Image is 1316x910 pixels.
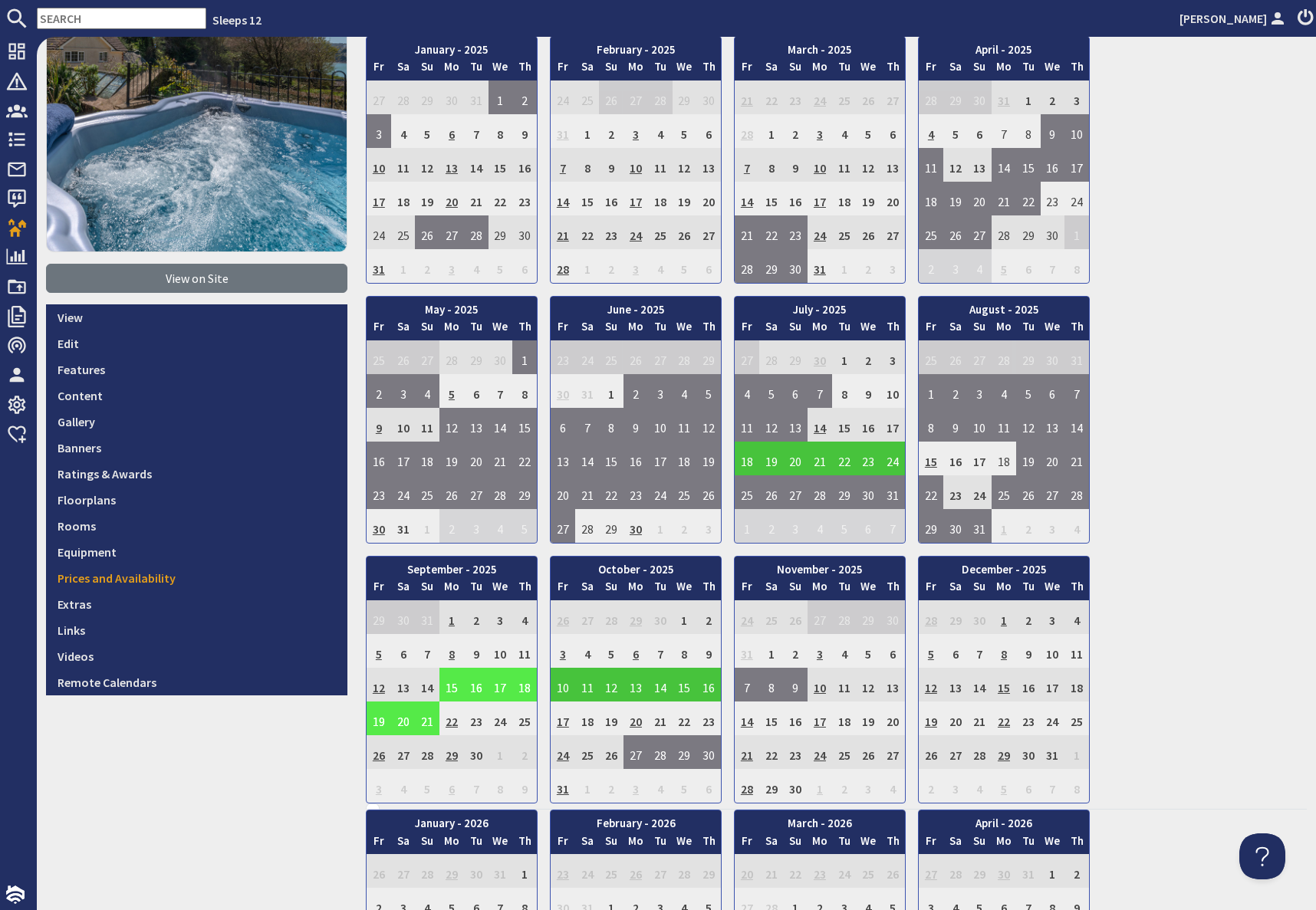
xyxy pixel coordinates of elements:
th: Th [1064,318,1089,340]
th: Su [783,318,808,340]
td: 17 [623,182,648,215]
td: 13 [696,148,721,182]
th: Sa [759,318,784,340]
th: Tu [648,58,673,80]
td: 10 [367,148,391,182]
td: 29 [1016,340,1041,374]
td: 11 [919,148,943,182]
td: 10 [623,148,648,182]
td: 3 [1064,80,1089,114]
th: Su [415,58,439,80]
td: 28 [464,215,489,249]
td: 2 [783,114,808,148]
td: 21 [735,80,759,114]
td: 3 [880,249,905,283]
th: Fr [367,58,391,80]
td: 2 [857,249,881,283]
td: 23 [783,80,808,114]
th: April - 2025 [919,37,1089,59]
td: 24 [551,80,575,114]
td: 24 [808,80,832,114]
td: 6 [512,249,537,283]
td: 28 [673,340,697,374]
a: Rooms [46,513,347,539]
td: 28 [735,249,759,283]
td: 7 [1041,249,1065,283]
td: 20 [967,182,992,215]
td: 26 [673,215,697,249]
th: Th [880,318,905,340]
td: 29 [673,80,697,114]
td: 28 [648,80,673,114]
td: 25 [919,215,943,249]
th: Su [415,318,439,340]
td: 25 [391,215,416,249]
td: 28 [992,340,1016,374]
td: 10 [1064,114,1089,148]
th: Mo [623,58,648,80]
td: 23 [551,340,575,374]
td: 4 [967,249,992,283]
td: 27 [880,80,905,114]
td: 5 [759,374,784,408]
td: 23 [783,215,808,249]
td: 13 [880,148,905,182]
th: We [489,318,513,340]
a: Edit [46,330,347,356]
td: 9 [512,114,537,148]
td: 18 [832,182,857,215]
th: Tu [1016,318,1041,340]
td: 12 [943,148,968,182]
td: 29 [415,80,439,114]
td: 26 [943,340,968,374]
td: 1 [832,249,857,283]
th: Tu [464,58,489,80]
th: August - 2025 [919,297,1089,319]
td: 5 [943,114,968,148]
th: Th [1064,58,1089,80]
td: 3 [367,114,391,148]
td: 25 [832,215,857,249]
td: 7 [464,114,489,148]
th: We [1041,58,1065,80]
td: 15 [489,148,513,182]
th: Th [696,318,721,340]
td: 14 [551,182,575,215]
a: Equipment [46,539,347,565]
th: Su [783,58,808,80]
td: 1 [759,114,784,148]
td: 27 [415,340,439,374]
th: Su [967,318,992,340]
td: 12 [415,148,439,182]
td: 4 [735,374,759,408]
th: Sa [943,318,968,340]
td: 5 [673,249,697,283]
td: 27 [967,340,992,374]
th: February - 2025 [551,37,721,59]
th: Tu [648,318,673,340]
td: 19 [415,182,439,215]
td: 11 [648,148,673,182]
td: 25 [599,340,623,374]
td: 14 [464,148,489,182]
td: 27 [967,215,992,249]
td: 30 [512,215,537,249]
td: 6 [696,249,721,283]
td: 29 [1016,215,1041,249]
th: Mo [808,318,832,340]
td: 26 [415,215,439,249]
iframe: Toggle Customer Support [1239,833,1285,879]
td: 2 [623,374,648,408]
td: 26 [943,215,968,249]
td: 7 [735,148,759,182]
a: Banners [46,435,347,461]
th: Su [967,58,992,80]
td: 31 [808,249,832,283]
td: 8 [489,114,513,148]
td: 31 [367,249,391,283]
td: 30 [489,340,513,374]
a: View [46,304,347,330]
td: 31 [575,374,600,408]
td: 10 [808,148,832,182]
th: Fr [735,58,759,80]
